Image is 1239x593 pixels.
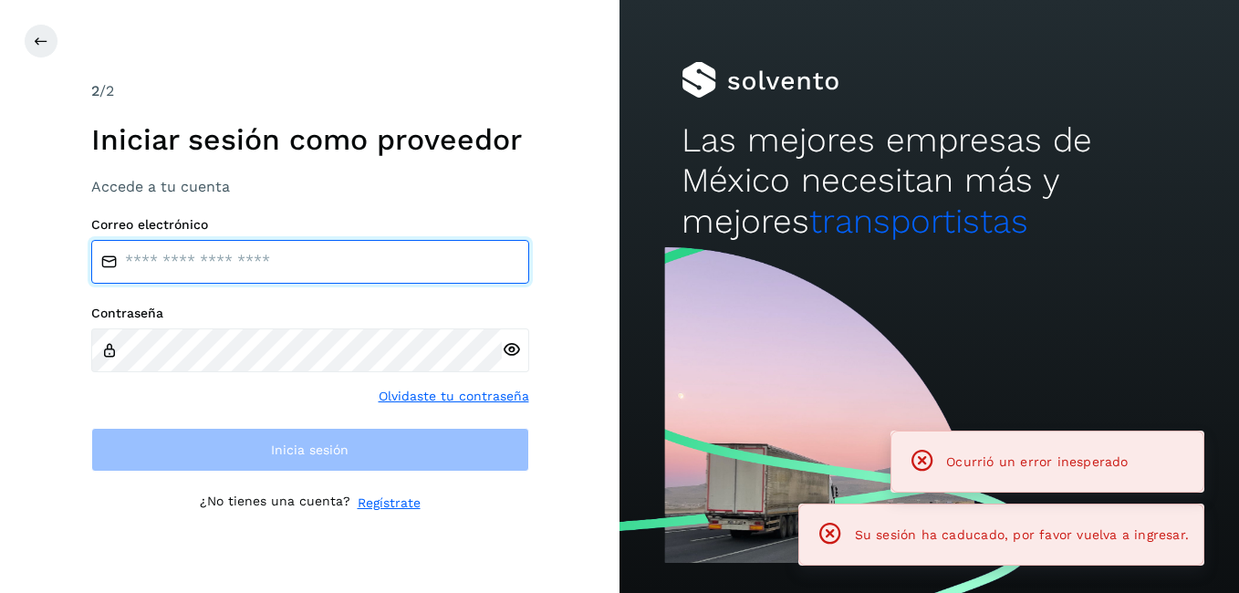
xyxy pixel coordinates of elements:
div: /2 [91,80,529,102]
span: Inicia sesión [271,443,349,456]
a: Olvidaste tu contraseña [379,387,529,406]
span: transportistas [809,202,1028,241]
h3: Accede a tu cuenta [91,178,529,195]
span: Ocurrió un error inesperado [946,454,1128,469]
a: Regístrate [358,494,421,513]
h2: Las mejores empresas de México necesitan más y mejores [682,120,1177,242]
p: ¿No tienes una cuenta? [200,494,350,513]
button: Inicia sesión [91,428,529,472]
span: 2 [91,82,99,99]
h1: Iniciar sesión como proveedor [91,122,529,157]
label: Correo electrónico [91,217,529,233]
span: Su sesión ha caducado, por favor vuelva a ingresar. [855,527,1189,542]
label: Contraseña [91,306,529,321]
